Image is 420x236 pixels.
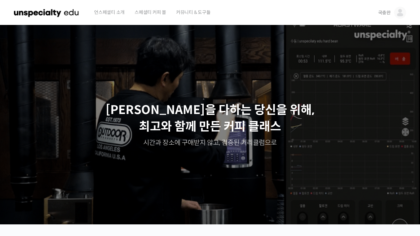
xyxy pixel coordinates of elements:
[7,102,413,135] p: [PERSON_NAME]을 다하는 당신을 위해, 최고와 함께 만든 커피 클래스
[7,138,413,148] p: 시간과 장소에 구애받지 않고, 검증된 커리큘럼으로
[378,10,391,16] span: 국충완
